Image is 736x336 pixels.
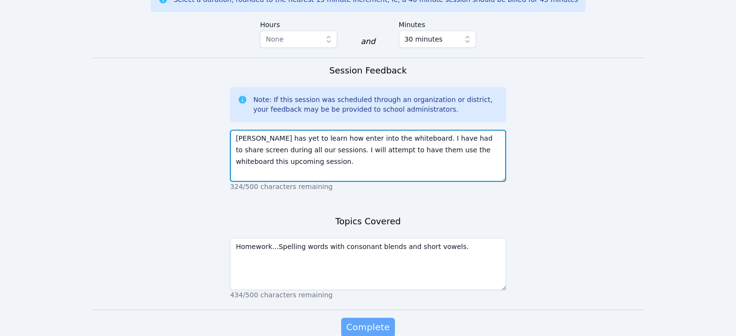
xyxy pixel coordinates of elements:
[260,16,337,30] label: Hours
[329,64,406,77] h3: Session Feedback
[266,35,284,43] span: None
[253,95,498,114] div: Note: If this session was scheduled through an organization or district, your feedback may be be ...
[230,290,506,300] p: 434/500 characters remaining
[360,36,375,47] div: and
[230,182,506,191] p: 324/500 characters remaining
[405,33,443,45] span: 30 minutes
[335,215,401,228] h3: Topics Covered
[230,130,506,182] textarea: [PERSON_NAME] has yet to learn how enter into the whiteboard. I have had to share screen during a...
[399,30,476,48] button: 30 minutes
[346,321,390,334] span: Complete
[399,16,476,30] label: Minutes
[230,238,506,290] textarea: Homework...Spelling words with consonant blends and short vowels.
[260,30,337,48] button: None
